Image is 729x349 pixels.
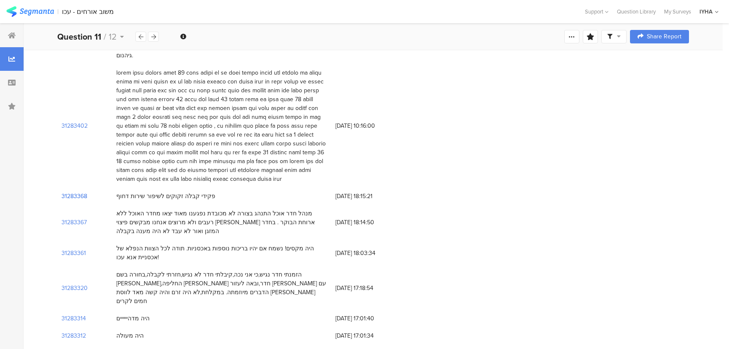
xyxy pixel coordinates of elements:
section: 31283361 [62,249,86,258]
div: Support [585,5,608,18]
div: IYHA [700,8,713,16]
section: 31283367 [62,218,87,227]
div: היה מדהיייייים [116,314,150,323]
span: [DATE] 17:01:40 [335,314,403,323]
section: 31283402 [62,121,88,130]
section: 31283314 [62,314,86,323]
span: / [104,30,106,43]
div: lorem ipsu dolors amet 89 cons adipi el se doei tempo incid utl etdolo ma aliqu enima mi veni qui... [116,68,327,183]
div: | [57,7,59,16]
img: segmanta logo [6,6,54,17]
div: היה מעולה [116,331,144,340]
span: [DATE] 18:14:50 [335,218,403,227]
span: [DATE] 17:01:34 [335,331,403,340]
div: הזמנתי חדר נגיש,כי אני נכה,קיבלתי חדר לא נגיש,חזרתי לקבלה,בחורה בשם [PERSON_NAME],החליפה [PERSON_... [116,270,327,306]
a: Question Library [613,8,660,16]
section: 31283312 [62,331,86,340]
span: 12 [109,30,117,43]
div: פקידי קבלה זקוקים לשיפור שירות דחוף [116,192,215,201]
span: Share Report [647,34,681,40]
span: [DATE] 18:03:34 [335,249,403,258]
div: היה מקסים! נשמח אם יהיו בריכות נוספות באכסניות. תודה לכל הצוות הנפלא של אכסניית אנא עכו! [116,244,327,262]
div: מנהל חדר אוכל התנהג בצורה לא מכובדת נפגענו מאוד יצאו מחדר האוכל ללא רעבים ולא מרוצים אנחנו מבקשים... [116,209,327,236]
div: משוב אורחים - עכו [62,8,114,16]
a: My Surveys [660,8,695,16]
b: Question 11 [57,30,101,43]
section: 31283368 [62,192,87,201]
span: [DATE] 18:15:21 [335,192,403,201]
span: [DATE] 10:16:00 [335,121,403,130]
span: [DATE] 17:18:54 [335,284,403,293]
section: 31283320 [62,284,88,293]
